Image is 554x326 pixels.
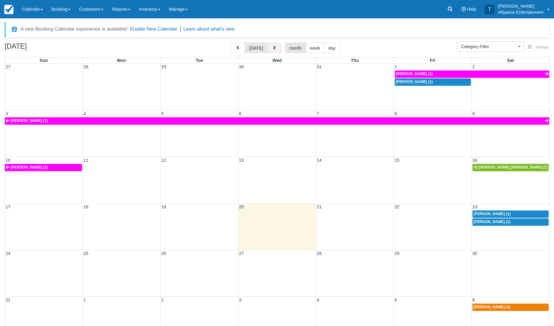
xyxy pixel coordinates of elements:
[473,304,549,311] a: [PERSON_NAME] (1)
[316,298,320,302] span: 4
[498,9,544,15] p: Allyance Entertainment
[316,111,320,116] span: 7
[285,43,306,53] button: month
[351,58,359,63] span: Thu
[472,204,478,209] span: 23
[161,204,167,209] span: 19
[472,158,478,163] span: 16
[394,204,400,209] span: 22
[474,212,511,216] span: [PERSON_NAME] (1)
[40,58,48,63] span: Sun
[239,251,245,256] span: 27
[83,158,89,163] span: 11
[5,64,11,69] span: 27
[473,164,549,171] a: Dj [PERSON_NAME] [PERSON_NAME] (1)
[472,111,476,116] span: 9
[472,64,476,69] span: 2
[430,58,435,63] span: Fri
[473,218,549,226] a: [PERSON_NAME] (1)
[472,251,478,256] span: 30
[525,43,552,52] button: Settings
[474,220,511,224] span: [PERSON_NAME] (1)
[273,58,282,63] span: Wed
[161,298,164,302] span: 2
[5,251,11,256] span: 24
[394,64,398,69] span: 1
[507,58,514,63] span: Sat
[239,64,245,69] span: 30
[239,158,245,163] span: 13
[396,80,433,84] span: [PERSON_NAME] (1)
[83,111,87,116] span: 4
[536,45,549,49] span: Settings
[324,43,340,53] button: day
[474,305,511,309] span: [PERSON_NAME] (1)
[5,43,82,54] h2: [DATE]
[83,251,89,256] span: 25
[467,7,476,12] span: Help
[394,111,398,116] span: 8
[161,111,164,116] span: 5
[5,158,11,163] span: 10
[395,78,471,86] a: [PERSON_NAME] (1)
[5,204,11,209] span: 17
[306,43,325,53] button: week
[394,158,400,163] span: 15
[161,158,167,163] span: 12
[83,204,89,209] span: 18
[498,3,544,9] p: [PERSON_NAME]
[239,111,242,116] span: 6
[161,251,167,256] span: 26
[473,210,549,218] a: [PERSON_NAME] (1)
[394,251,400,256] span: 29
[11,119,48,123] span: [PERSON_NAME] (1)
[316,64,322,69] span: 31
[183,26,235,32] a: Learn about what's new
[5,298,11,302] span: 31
[394,298,398,302] span: 5
[485,5,495,14] div: T
[196,58,203,63] span: Tue
[83,64,89,69] span: 28
[461,44,517,50] span: Category Filter
[474,165,548,169] span: Dj [PERSON_NAME] [PERSON_NAME] (1)
[180,26,181,32] span: |
[316,204,322,209] span: 21
[5,117,549,125] a: [PERSON_NAME] (1)
[83,298,87,302] span: 1
[316,251,322,256] span: 28
[239,204,245,209] span: 20
[245,43,267,53] button: [DATE]
[457,41,525,52] button: Category Filter
[11,165,48,169] span: [PERSON_NAME] (1)
[130,26,177,32] button: Enable New Calendar
[5,111,9,116] span: 3
[462,7,466,11] i: Help
[161,64,167,69] span: 29
[21,25,128,33] div: A new Booking Calendar experience is available!
[472,298,476,302] span: 6
[239,298,242,302] span: 3
[117,58,126,63] span: Mon
[4,5,13,14] img: checkfront-main-nav-mini-logo.png
[316,158,322,163] span: 14
[396,72,433,76] span: [PERSON_NAME] (1)
[395,70,550,78] a: [PERSON_NAME] (1)
[5,164,82,171] a: [PERSON_NAME] (1)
